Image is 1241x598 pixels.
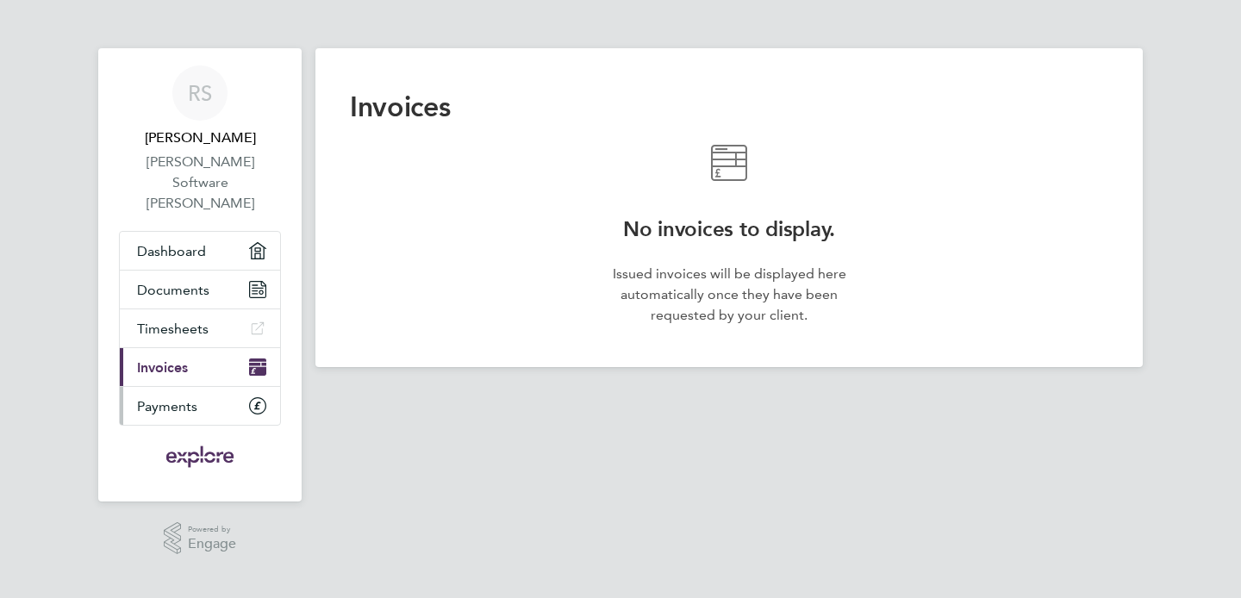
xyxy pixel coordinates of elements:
[605,215,853,243] h2: No invoices to display.
[137,282,209,298] span: Documents
[137,398,197,414] span: Payments
[137,321,209,337] span: Timesheets
[605,264,853,326] p: Issued invoices will be displayed here automatically once they have been requested by your client.
[188,537,236,551] span: Engage
[188,522,236,537] span: Powered by
[120,348,280,386] a: Invoices
[120,387,280,425] a: Payments
[165,443,236,470] img: exploregroup-logo-retina.png
[120,271,280,308] a: Documents
[350,90,1108,124] h2: Invoices
[164,522,237,555] a: Powered byEngage
[188,82,212,104] span: RS
[137,359,188,376] span: Invoices
[137,243,206,259] span: Dashboard
[119,152,281,214] a: [PERSON_NAME] Software [PERSON_NAME]
[98,48,302,501] nav: Main navigation
[119,443,281,470] a: Go to home page
[120,309,280,347] a: Timesheets
[120,232,280,270] a: Dashboard
[119,128,281,148] span: Robert Sikora
[119,65,281,148] a: RS[PERSON_NAME]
